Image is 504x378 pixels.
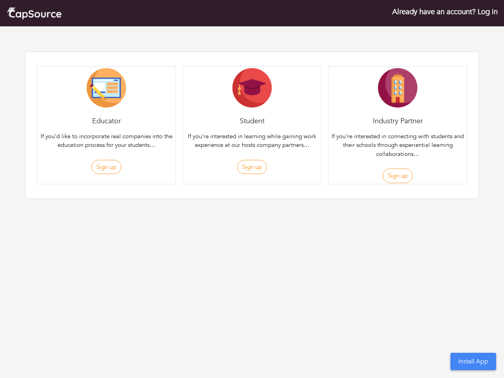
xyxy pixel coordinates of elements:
[383,169,413,183] button: Sign up
[232,68,272,107] img: Student-Icon-6b6867cbad302adf8029cb3ecf392088beec6a544309a027beb5b4b4576828a8.png
[328,117,467,126] h4: Industry Partner
[39,132,174,150] p: If you’d like to incorporate real companies into the education process for your students…
[87,68,126,107] img: Educator-Icon-31d5a1e457ca3f5474c6b92ab10a5d5101c9f8fbafba7b88091835f1a8db102f.png
[91,160,121,174] button: Sign up
[392,7,498,17] a: Already have an account? Log in
[237,160,267,174] button: Sign up
[450,353,496,370] button: Install App
[37,117,176,126] h4: Educator
[378,68,417,107] img: Company-Icon-7f8a26afd1715722aa5ae9dc11300c11ceeb4d32eda0db0d61c21d11b95ecac6.png
[6,6,62,20] img: cap_logo.png
[183,117,321,126] h4: Student
[184,132,320,150] p: If you’re interested in learning while gaining work experience at our hosts company partners…
[330,132,465,159] p: If you’re interested in connecting with students and their schools through experiential learning ...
